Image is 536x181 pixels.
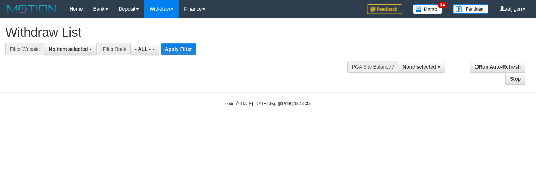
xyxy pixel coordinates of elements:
[44,43,97,55] button: No item selected
[347,61,398,73] div: PGA Site Balance /
[5,43,44,55] div: Filter Website
[398,61,445,73] button: None selected
[49,46,88,52] span: No item selected
[161,43,196,55] button: Apply Filter
[413,4,443,14] img: Button%20Memo.svg
[130,43,159,55] button: - ALL -
[98,43,130,55] div: Filter Bank
[470,61,525,73] a: Run Auto-Refresh
[135,46,151,52] span: - ALL -
[367,4,402,14] img: Feedback.jpg
[5,25,350,40] h1: Withdraw List
[279,101,311,106] strong: [DATE] 15:10:35
[453,4,488,14] img: panduan.png
[438,2,447,8] span: 34
[225,101,311,106] small: code © [DATE]-[DATE] dwg |
[403,64,436,70] span: None selected
[505,73,525,85] a: Stop
[5,4,59,14] img: MOTION_logo.png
